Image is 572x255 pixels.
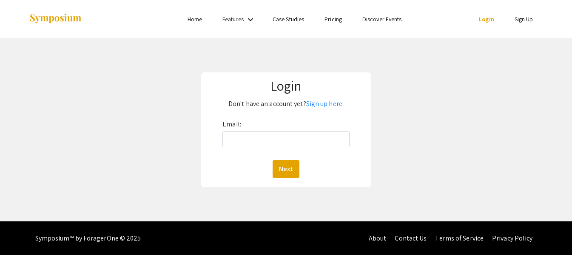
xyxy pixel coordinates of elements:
[306,99,344,108] a: Sign up here.
[207,77,365,94] h1: Login
[273,15,304,23] a: Case Studies
[222,15,244,23] a: Features
[479,15,494,23] a: Login
[492,234,532,243] a: Privacy Policy
[515,15,533,23] a: Sign Up
[222,117,241,131] label: Email:
[188,15,202,23] a: Home
[369,234,387,243] a: About
[273,160,299,178] button: Next
[435,234,484,243] a: Terms of Service
[324,15,342,23] a: Pricing
[362,15,402,23] a: Discover Events
[245,14,256,25] mat-icon: Expand Features list
[207,97,365,111] p: Don't have an account yet?
[6,217,36,249] iframe: To enrich screen reader interactions, please activate Accessibility in Grammarly extension settings
[29,13,82,25] img: Symposium by ForagerOne
[395,234,427,243] a: Contact Us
